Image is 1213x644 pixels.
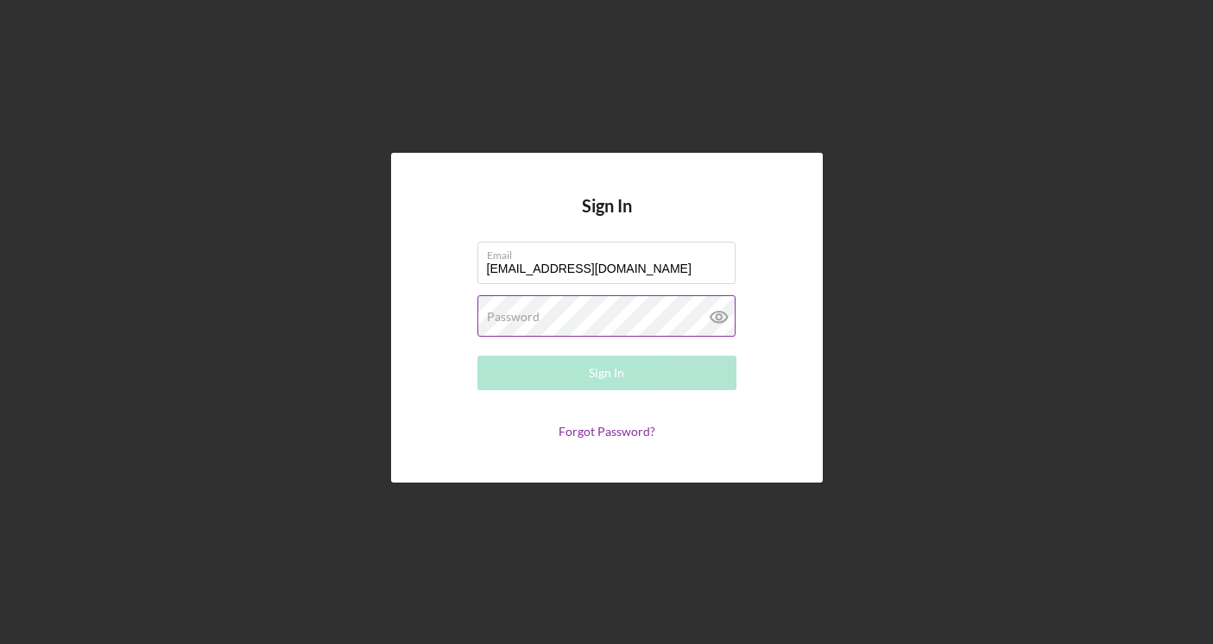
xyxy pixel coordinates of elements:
h4: Sign In [582,196,632,242]
div: Sign In [589,356,624,390]
a: Forgot Password? [559,424,655,439]
button: Sign In [477,356,736,390]
label: Email [487,243,736,262]
label: Password [487,310,540,324]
